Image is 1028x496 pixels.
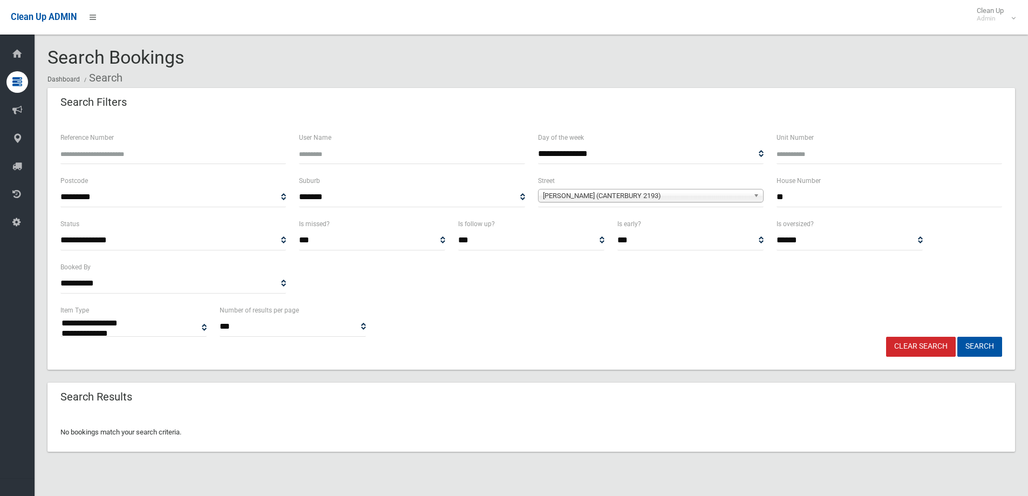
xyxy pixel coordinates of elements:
span: Clean Up ADMIN [11,12,77,22]
li: Search [81,68,122,88]
label: Suburb [299,175,320,187]
header: Search Results [47,386,145,407]
label: Status [60,218,79,230]
label: Street [538,175,555,187]
header: Search Filters [47,92,140,113]
label: Item Type [60,304,89,316]
small: Admin [977,15,1004,23]
a: Dashboard [47,76,80,83]
label: Is early? [617,218,641,230]
label: Day of the week [538,132,584,144]
label: House Number [777,175,821,187]
label: Is follow up? [458,218,495,230]
label: Postcode [60,175,88,187]
span: Clean Up [971,6,1015,23]
label: User Name [299,132,331,144]
div: No bookings match your search criteria. [47,413,1015,452]
label: Is missed? [299,218,330,230]
span: Search Bookings [47,46,185,68]
label: Unit Number [777,132,814,144]
label: Is oversized? [777,218,814,230]
button: Search [957,337,1002,357]
label: Number of results per page [220,304,299,316]
label: Booked By [60,261,91,273]
a: Clear Search [886,337,956,357]
span: [PERSON_NAME] (CANTERBURY 2193) [543,189,749,202]
label: Reference Number [60,132,114,144]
